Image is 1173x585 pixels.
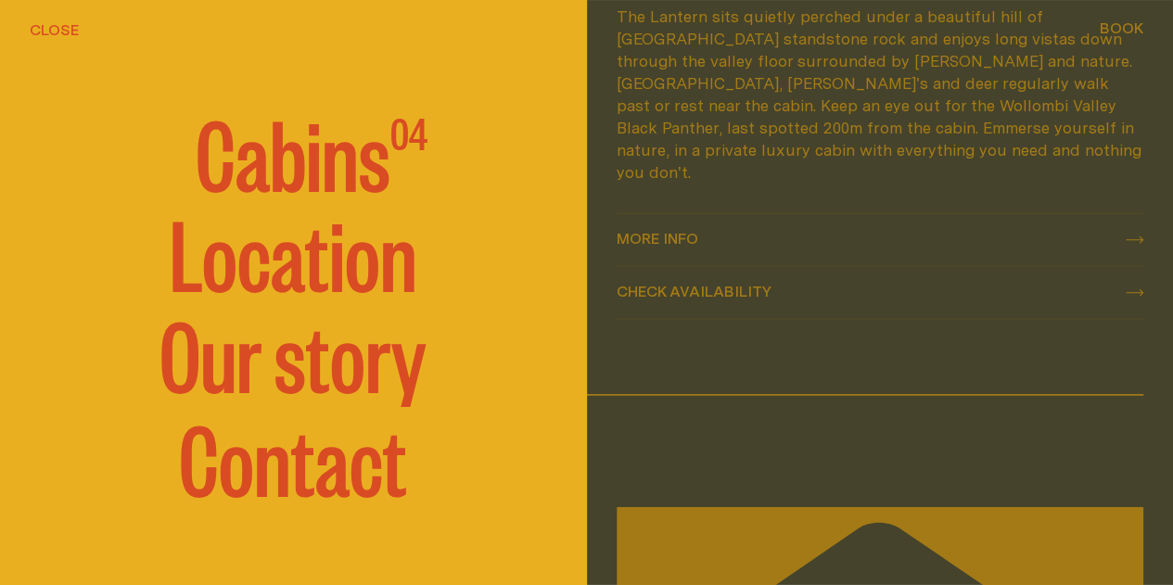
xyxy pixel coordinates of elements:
span: Cabins [196,105,390,197]
a: Cabins 04 [159,105,427,197]
button: hide menu [30,19,79,41]
a: Contact [179,410,407,502]
span: 04 [390,105,427,197]
a: Location [170,204,417,297]
a: Our story [159,306,427,399]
